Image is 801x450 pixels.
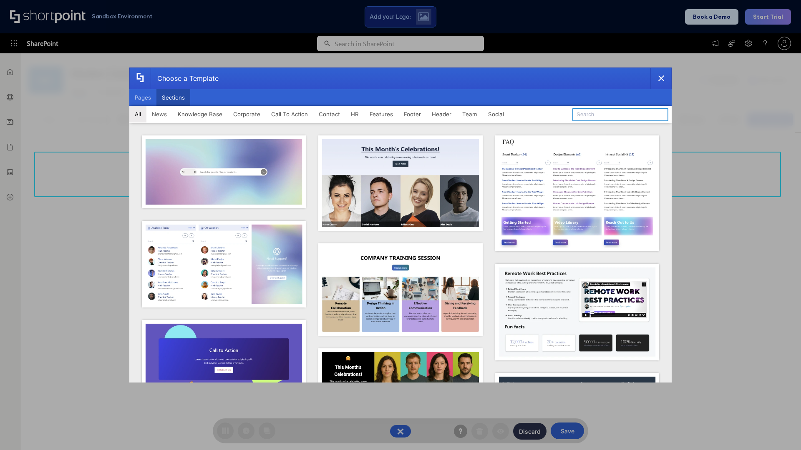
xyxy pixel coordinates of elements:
[156,89,190,106] button: Sections
[364,106,398,122] button: Features
[266,106,313,122] button: Call To Action
[345,106,364,122] button: HR
[129,106,146,122] button: All
[129,89,156,106] button: Pages
[313,106,345,122] button: Contact
[129,67,672,382] div: template selector
[151,68,219,89] div: Choose a Template
[457,106,483,122] button: Team
[572,108,668,121] input: Search
[146,106,172,122] button: News
[759,410,801,450] iframe: Chat Widget
[426,106,457,122] button: Header
[228,106,266,122] button: Corporate
[483,106,509,122] button: Social
[398,106,426,122] button: Footer
[172,106,228,122] button: Knowledge Base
